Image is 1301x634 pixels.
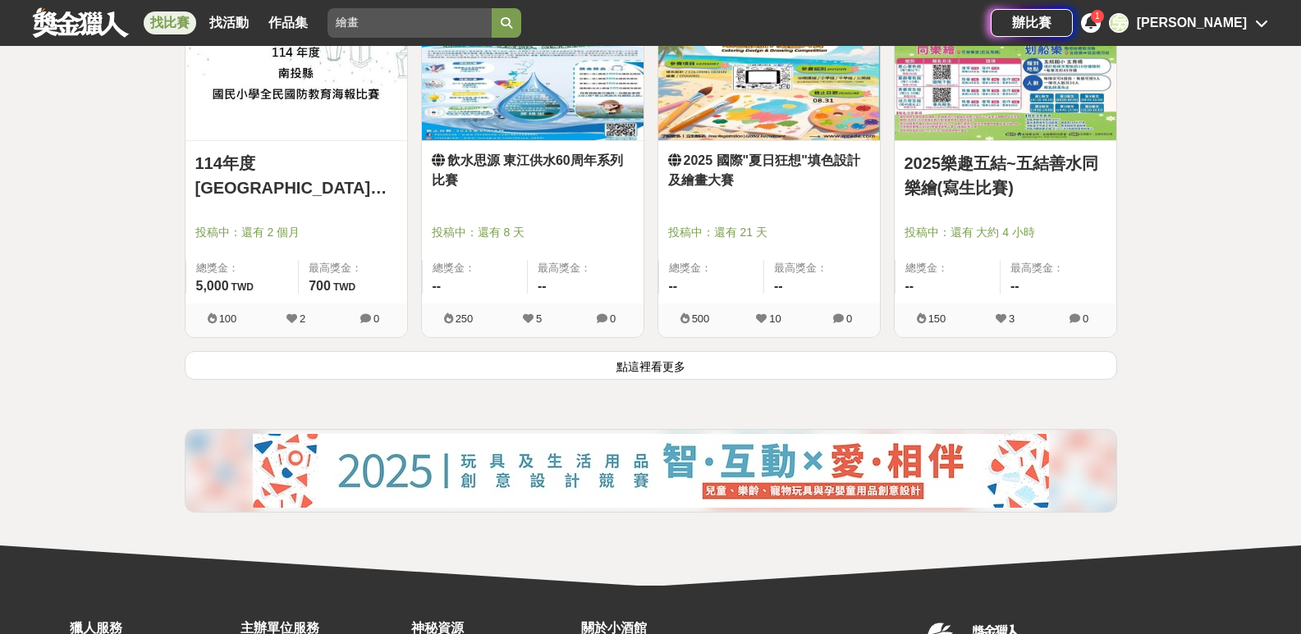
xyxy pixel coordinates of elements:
div: 吳 [1109,13,1129,33]
a: 作品集 [262,11,314,34]
span: 0 [373,312,379,325]
span: -- [1010,279,1019,293]
span: 0 [846,312,852,325]
a: 114年度[GEOGRAPHIC_DATA]國民小學全民國防教育海報比賽 [195,151,397,200]
span: 總獎金： [196,260,289,276]
button: 點這裡看更多 [185,351,1117,380]
span: 0 [610,312,616,325]
span: 2 [300,312,305,325]
img: 0b2d4a73-1f60-4eea-aee9-81a5fd7858a2.jpg [253,434,1049,508]
span: 500 [692,312,710,325]
span: 150 [928,312,946,325]
a: 2025樂趣五結~五結善水同樂繪(寫生比賽) [905,151,1106,200]
a: 飲水思源 東江供水60周年系列比賽 [432,151,634,190]
input: 這樣Sale也可以： 安聯人壽創意銷售法募集 [328,8,492,38]
a: Cover Image [895,4,1116,142]
span: 總獎金： [905,260,991,276]
span: 最高獎金： [309,260,396,276]
span: 5 [536,312,542,325]
span: 投稿中：還有 大約 4 小時 [905,224,1106,241]
a: Cover Image [422,4,644,142]
span: 700 [309,279,331,293]
span: 最高獎金： [538,260,634,276]
a: 找比賽 [144,11,196,34]
span: 250 [456,312,474,325]
span: -- [538,279,547,293]
span: 100 [219,312,237,325]
a: Cover Image [186,4,407,142]
a: 辦比賽 [991,9,1073,37]
a: Cover Image [658,4,880,142]
div: [PERSON_NAME] [1137,13,1247,33]
img: Cover Image [895,4,1116,141]
span: 投稿中：還有 8 天 [432,224,634,241]
span: -- [774,279,783,293]
span: 3 [1009,312,1015,325]
span: 總獎金： [669,260,754,276]
a: 2025 國際"夏日狂想"填色設計及繪畫大賽 [668,151,870,190]
span: -- [433,279,442,293]
span: -- [905,279,914,293]
span: 投稿中：還有 2 個月 [195,224,397,241]
img: Cover Image [422,4,644,141]
span: 最高獎金： [1010,260,1106,276]
span: -- [669,279,678,293]
span: 0 [1083,312,1088,325]
img: Cover Image [658,4,880,141]
span: 最高獎金： [774,260,870,276]
span: 1 [1095,11,1100,21]
span: TWD [333,281,355,293]
img: Cover Image [186,4,407,141]
span: 10 [769,312,781,325]
span: 總獎金： [433,260,518,276]
span: 5,000 [196,279,229,293]
span: 投稿中：還有 21 天 [668,224,870,241]
a: 找活動 [203,11,255,34]
span: TWD [231,281,254,293]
